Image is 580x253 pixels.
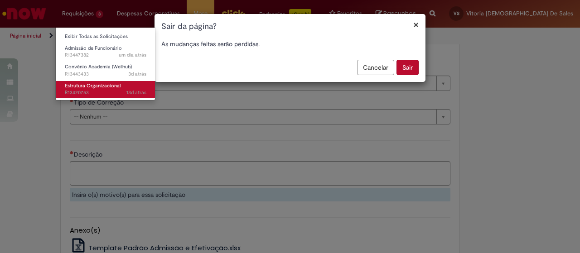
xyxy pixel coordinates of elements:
[161,21,419,33] h1: Sair da página?
[65,45,122,52] span: Admissão de Funcionário
[56,81,155,98] a: Aberto R13420753 : Estrutura Organizacional
[161,39,419,48] p: As mudanças feitas serão perdidas.
[396,60,419,75] button: Sair
[55,27,155,100] ul: Requisições
[119,52,146,58] span: um dia atrás
[128,71,146,77] span: 3d atrás
[56,43,155,60] a: Aberto R13447382 : Admissão de Funcionário
[65,89,146,96] span: R13420753
[126,89,146,96] time: 15/08/2025 13:19:15
[65,71,146,78] span: R13443433
[56,62,155,79] a: Aberto R13443433 : Convênio Academia (Wellhub)
[65,82,121,89] span: Estrutura Organizacional
[128,71,146,77] time: 25/08/2025 10:36:41
[126,89,146,96] span: 13d atrás
[413,20,419,29] button: Fechar modal
[65,52,146,59] span: R13447382
[119,52,146,58] time: 26/08/2025 10:22:41
[357,60,394,75] button: Cancelar
[65,63,132,70] span: Convênio Academia (Wellhub)
[56,32,155,42] a: Exibir Todas as Solicitações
